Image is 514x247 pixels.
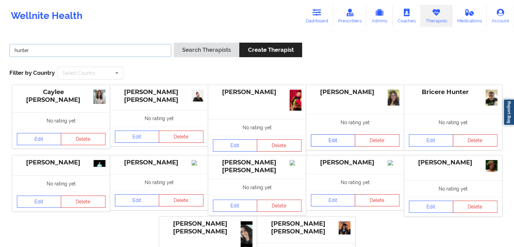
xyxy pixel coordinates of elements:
[409,159,497,166] div: [PERSON_NAME]
[213,139,258,152] a: Edit
[409,134,454,147] a: Edit
[61,133,105,145] button: Delete
[333,5,367,27] a: Prescribers
[404,114,502,131] div: No rating yet
[159,194,203,206] button: Delete
[9,44,171,57] input: Search Keywords
[94,90,105,104] img: ec28d782-cdc7-4341-8a08-71ceb7ad2909_aragonai-edd6ba0e-0f9d-4818-86d1-02d33741e93a.jpeg
[208,119,306,136] div: No rating yet
[409,88,497,96] div: Bricere Hunter
[164,220,252,235] div: [PERSON_NAME] [PERSON_NAME]
[115,194,160,206] a: Edit
[487,5,514,27] a: Account
[301,5,333,27] a: Dashboard
[486,90,497,106] img: IMG_2170.jpeg
[311,88,399,96] div: [PERSON_NAME]
[290,90,301,111] img: a75a3236-4589-4843-8101-c0f846727378_IMG_1062_Original.jpeg
[388,90,399,106] img: 62995e27-7788-423c-b41a-aa6b8c2b4465_d724c68a-126a-4f61-b8b2-29cc2f207bbdUntitled_design_20240415...
[306,114,404,131] div: No rating yet
[257,139,301,152] button: Delete
[262,220,350,235] div: [PERSON_NAME] [PERSON_NAME]
[17,159,105,166] div: [PERSON_NAME]
[452,5,487,27] a: Medications
[453,134,497,147] button: Delete
[213,200,258,212] a: Edit
[17,88,105,104] div: Caylee [PERSON_NAME]
[241,221,252,247] img: KJSao31AU_uvYsU4NPwdfi0CUH3VB74ZQoyQebC7DIE.png
[503,99,514,126] a: Report Bug
[208,179,306,196] div: No rating yet
[366,5,393,27] a: Admins
[290,160,301,165] img: Image%2Fplaceholer-image.png
[115,159,203,166] div: [PERSON_NAME]
[453,201,497,213] button: Delete
[306,174,404,190] div: No rating yet
[17,133,62,145] a: Edit
[213,88,301,96] div: [PERSON_NAME]
[239,43,302,57] button: Create Therapist
[339,221,350,234] img: IMG_9687.jpeg
[421,5,452,27] a: Therapists
[192,160,203,165] img: Image%2Fplaceholer-image.png
[311,159,399,166] div: [PERSON_NAME]
[94,160,105,167] img: a70f380f-1cc7-46ee-ab33-4e0a388017ed2023-10-09_14-33-26.jpg
[388,160,399,165] img: Image%2Fplaceholer-image.png
[257,200,301,212] button: Delete
[486,160,497,172] img: ypmIPAKIq7I2fiyMk4cy3SDFOvTo-U3E-bQ4xPgHEAI.jpeg
[63,71,96,75] div: Select Country
[12,112,110,129] div: No rating yet
[213,159,301,174] div: [PERSON_NAME] [PERSON_NAME]
[311,194,356,206] a: Edit
[115,88,203,104] div: [PERSON_NAME] [PERSON_NAME]
[355,194,399,206] button: Delete
[9,69,55,76] span: Filter by Country
[17,196,62,208] a: Edit
[159,131,203,143] button: Delete
[311,134,356,147] a: Edit
[115,131,160,143] a: Edit
[192,90,203,102] img: 7e1c3411-5e86-4fc4-a255-7725463a8138_campaign_photo.jpg
[110,110,208,127] div: No rating yet
[355,134,399,147] button: Delete
[110,174,208,190] div: No rating yet
[12,175,110,192] div: No rating yet
[404,180,502,197] div: No rating yet
[61,196,105,208] button: Delete
[393,5,421,27] a: Coaches
[409,201,454,213] a: Edit
[174,43,239,57] button: Search Therapists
